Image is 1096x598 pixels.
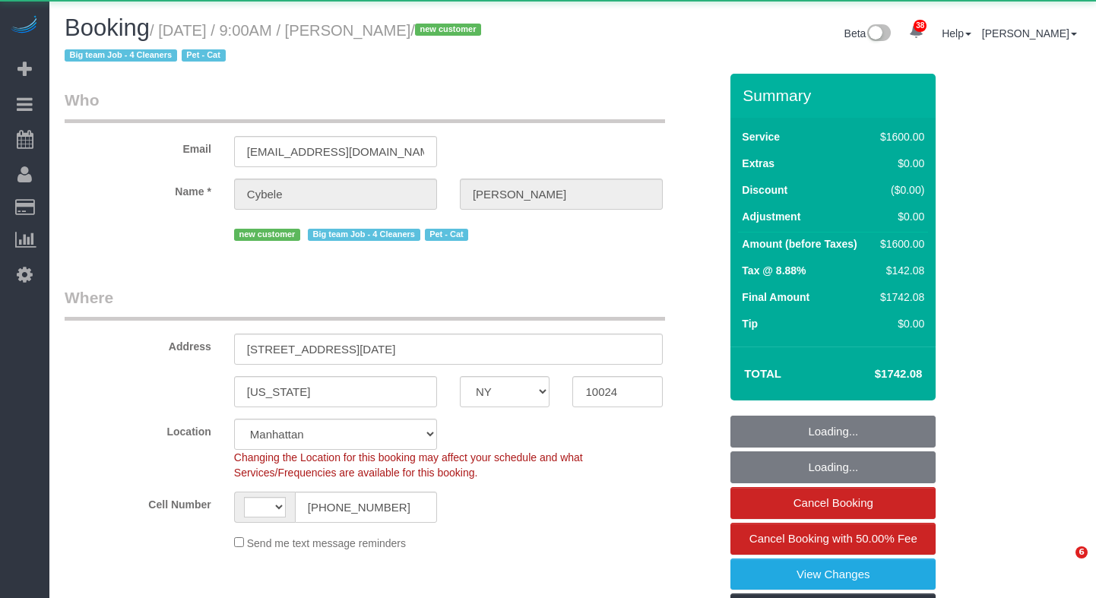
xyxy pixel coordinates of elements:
[876,209,924,224] div: $0.00
[742,316,758,331] label: Tip
[53,136,223,157] label: Email
[742,129,780,144] label: Service
[876,263,924,278] div: $142.08
[914,20,927,32] span: 38
[742,290,809,305] label: Final Amount
[942,27,971,40] a: Help
[876,236,924,252] div: $1600.00
[876,129,924,144] div: $1600.00
[234,451,583,479] span: Changing the Location for this booking may affect your schedule and what Services/Frequencies are...
[65,286,665,321] legend: Where
[234,229,300,241] span: new customer
[730,523,936,555] a: Cancel Booking with 50.00% Fee
[982,27,1077,40] a: [PERSON_NAME]
[247,537,406,549] span: Send me text message reminders
[730,487,936,519] a: Cancel Booking
[866,24,891,44] img: New interface
[572,376,663,407] input: Zip Code
[742,236,857,252] label: Amount (before Taxes)
[460,179,663,210] input: Last Name
[425,229,469,241] span: Pet - Cat
[730,558,936,590] a: View Changes
[65,22,486,65] small: / [DATE] / 9:00AM / [PERSON_NAME]
[742,209,800,224] label: Adjustment
[1044,546,1081,583] iframe: Intercom live chat
[53,492,223,512] label: Cell Number
[308,229,420,241] span: Big team Job - 4 Cleaners
[65,49,177,62] span: Big team Job - 4 Cleaners
[182,49,226,62] span: Pet - Cat
[742,182,787,198] label: Discount
[9,15,40,36] img: Automaid Logo
[234,179,437,210] input: First Name
[830,368,922,381] h4: $1742.08
[876,290,924,305] div: $1742.08
[901,15,931,49] a: 38
[844,27,892,40] a: Beta
[53,179,223,199] label: Name *
[742,263,806,278] label: Tax @ 8.88%
[876,316,924,331] div: $0.00
[295,492,437,523] input: Cell Number
[749,532,917,545] span: Cancel Booking with 50.00% Fee
[65,89,665,123] legend: Who
[742,156,774,171] label: Extras
[53,334,223,354] label: Address
[743,87,928,104] h3: Summary
[744,367,781,380] strong: Total
[876,182,924,198] div: ($0.00)
[234,136,437,167] input: Email
[415,24,481,36] span: new customer
[53,419,223,439] label: Location
[234,376,437,407] input: City
[1075,546,1088,558] span: 6
[65,14,150,41] span: Booking
[876,156,924,171] div: $0.00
